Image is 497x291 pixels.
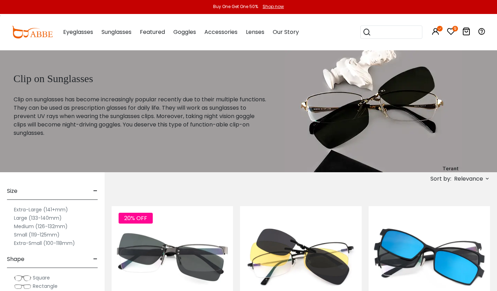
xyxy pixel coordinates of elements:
img: abbeglasses.com [12,26,53,38]
span: Sunglasses [101,28,131,36]
span: - [93,251,98,268]
span: Relevance [454,173,483,185]
p: Clip on sunglasses has become increasingly popular recently due to their multiple functions. They... [14,95,268,137]
img: Rectangle.png [14,283,31,290]
span: Rectangle [33,283,58,290]
label: Medium (126-132mm) [14,222,68,231]
span: Size [7,183,17,199]
span: Square [33,274,50,281]
span: Featured [140,28,165,36]
span: Lenses [246,28,264,36]
span: Eyeglasses [63,28,93,36]
span: Sort by: [430,175,451,183]
span: Accessories [204,28,238,36]
img: clip on sunglasses [285,50,462,172]
label: Large (133-140mm) [14,214,62,222]
span: Our Story [273,28,299,36]
label: Extra-Small (100-118mm) [14,239,75,247]
a: Shop now [259,3,284,9]
img: Square.png [14,275,31,282]
span: Shape [7,251,24,268]
div: Shop now [263,3,284,10]
span: 20% OFF [119,213,153,224]
div: Buy One Get One 50% [213,3,258,10]
span: Goggles [173,28,196,36]
label: Small (119-125mm) [14,231,60,239]
i: 9 [452,26,458,31]
h1: Clip on Sunglasses [14,72,268,85]
a: 9 [447,29,455,37]
span: - [93,183,98,199]
label: Extra-Large (141+mm) [14,205,68,214]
